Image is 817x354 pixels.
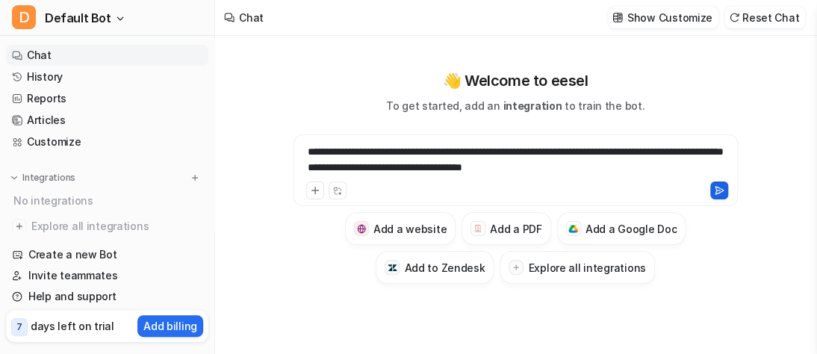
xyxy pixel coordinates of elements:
button: Add billing [137,315,203,337]
a: History [6,66,208,87]
h3: Add a website [373,221,447,237]
a: Customize [6,131,208,152]
p: Show Customize [627,10,712,25]
button: Add to ZendeskAdd to Zendesk [376,251,494,284]
button: Add a websiteAdd a website [345,212,456,245]
p: Integrations [22,172,75,184]
a: Help and support [6,286,208,307]
a: Create a new Bot [6,244,208,265]
a: Invite teammates [6,265,208,286]
button: Show Customize [608,7,718,28]
button: Reset Chat [724,7,805,28]
button: Integrations [6,170,80,185]
button: Add a Google DocAdd a Google Doc [557,212,686,245]
img: Add a PDF [473,224,483,233]
p: Add billing [143,318,197,334]
span: integration [503,99,562,112]
img: Add to Zendesk [388,263,397,273]
span: D [12,5,36,29]
h3: Explore all integrations [528,260,645,276]
img: Add a Google Doc [568,225,578,234]
span: Default Bot [45,7,111,28]
h3: Add a Google Doc [585,221,677,237]
div: Chat [239,10,264,25]
a: Explore all integrations [6,216,208,237]
button: Add a PDFAdd a PDF [462,212,550,245]
span: Explore all integrations [31,214,202,238]
a: Chat [6,45,208,66]
p: days left on trial [31,318,114,334]
div: No integrations [9,188,208,213]
p: 👋 Welcome to eesel [443,69,588,92]
img: Add a website [357,224,367,234]
a: Reports [6,88,208,109]
img: reset [729,12,739,23]
img: expand menu [9,173,19,183]
a: Articles [6,110,208,131]
h3: Add to Zendesk [404,260,485,276]
h3: Add a PDF [490,221,541,237]
p: 7 [16,320,22,334]
img: explore all integrations [12,219,27,234]
img: customize [612,12,623,23]
button: Explore all integrations [500,251,654,284]
img: menu_add.svg [190,173,200,183]
p: To get started, add an to train the bot. [386,98,644,114]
